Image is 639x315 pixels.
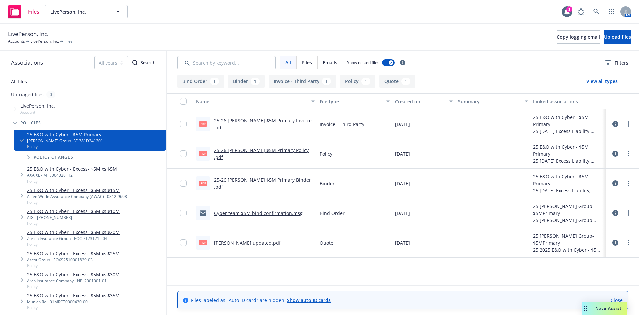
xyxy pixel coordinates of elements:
div: Zurich Insurance Group - EOC 7123121 - 04 [27,236,120,241]
button: Bind Order [177,75,224,88]
div: Ascot Group - EOXS2510001829-03 [27,257,120,263]
a: Close [611,297,623,304]
span: [DATE] [395,121,410,128]
div: 1 [361,78,370,85]
span: pdf [199,240,207,245]
a: Cyber team $5M bind confirmation.msg [214,210,303,216]
div: 25 [PERSON_NAME] Group- $5MPrimary [533,203,603,217]
span: Copy logging email [557,34,600,40]
span: Policy changes [34,155,73,159]
a: 25 E&O with Cyber - $5M Primary [27,131,103,138]
span: [DATE] [395,210,410,217]
span: Files labeled as "Auto ID card" are hidden. [191,297,331,304]
span: Emails [323,59,337,66]
a: 25 E&O with Cyber - Excess- $5M xs $35M [27,292,120,299]
input: Toggle Row Selected [180,121,187,127]
div: 1 [210,78,219,85]
div: 1 [251,78,260,85]
a: 25 E&O with Cyber - Excess- $5M xs $25M [27,250,120,257]
button: Upload files [604,30,631,44]
a: 25 E&O with Cyber - Excess- $5M xs $30M [27,271,120,278]
span: pdf [199,181,207,186]
span: LivePerson, Inc. [8,30,48,38]
button: LivePerson, Inc. [45,5,128,18]
a: more [624,150,632,158]
div: Name [196,98,307,105]
div: 25 [DATE] Excess Liability, [DATE] Excess Liability, E&O with Cyber Renewal [533,187,603,194]
span: Upload files [604,34,631,40]
a: [PERSON_NAME] updated.pdf [214,240,281,246]
span: [DATE] [395,239,410,246]
button: Invoice - Third Party [269,75,336,88]
a: Switch app [605,5,618,18]
button: Policy [340,75,375,88]
span: [DATE] [395,150,410,157]
span: Filters [605,59,628,66]
a: Show auto ID cards [287,297,331,303]
input: Toggle Row Selected [180,239,187,246]
span: Binder [320,180,335,187]
div: 1 [322,78,331,85]
div: Summary [458,98,521,105]
a: 25 E&O with Cyber - Excess- $5M xs $15M [27,187,127,194]
span: Invoice - Third Party [320,121,364,128]
span: LivePerson, Inc. [50,8,108,15]
a: 25-26 [PERSON_NAME] $5M Primary Binder .pdf [214,177,311,190]
input: Toggle Row Selected [180,150,187,157]
div: AIG - [PHONE_NUMBER] [27,215,120,220]
div: 25 2025 E&O with Cyber - $5M Primary [533,246,603,253]
span: Account [20,109,55,115]
span: Files [64,38,73,44]
div: Created on [395,98,445,105]
div: 25 E&O with Cyber - $5M Primary [533,173,603,187]
div: 1 [401,78,410,85]
div: Arch Insurance Company - NPL2001001-01 [27,278,120,284]
button: Filters [605,56,628,69]
a: 25-26 [PERSON_NAME] $5M Primary Invoice .pdf [214,117,312,131]
div: File type [320,98,382,105]
input: Search by keyword... [177,56,276,69]
svg: Search [132,60,138,65]
button: Linked associations [531,93,606,109]
div: Drag to move [582,302,590,315]
button: File type [317,93,392,109]
button: Nova Assist [582,302,627,315]
a: 25-26 [PERSON_NAME] $5M Primary Policy .pdf [214,147,309,160]
span: Policies [20,121,41,125]
span: pdf [199,151,207,156]
span: Bind Order [320,210,345,217]
button: Binder [228,75,265,88]
span: Policy [320,150,332,157]
span: [DATE] [395,180,410,187]
span: Policy [27,199,127,205]
input: Toggle Row Selected [180,210,187,216]
span: All [285,59,291,66]
div: 25 E&O with Cyber - $5M Primary [533,114,603,128]
a: 25 E&O with Cyber - Excess- $5M xs $5M [27,165,117,172]
span: Policy [27,305,120,310]
span: pdf [199,121,207,126]
button: Created on [392,93,455,109]
div: 1 [566,6,572,12]
a: Accounts [8,38,25,44]
div: 0 [46,91,55,98]
span: Files [28,9,39,14]
span: Policy [27,284,120,289]
input: Toggle Row Selected [180,180,187,187]
span: Associations [11,58,43,67]
a: Files [5,2,42,21]
a: Untriaged files [11,91,44,98]
span: Files [302,59,312,66]
button: Summary [455,93,531,109]
a: more [624,209,632,217]
button: Quote [379,75,415,88]
a: 25 E&O with Cyber - Excess- $5M xs $20M [27,229,120,236]
a: more [624,179,632,187]
a: Report a Bug [574,5,588,18]
span: LivePerson, Inc. [20,102,55,109]
div: AXA XL - MTE004028112 [27,172,117,178]
span: Filters [615,59,628,66]
div: Allied World Assurance Company (AWAC) - 0312-9698 [27,194,127,199]
span: Nova Assist [595,305,622,311]
span: Policy [27,241,120,247]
